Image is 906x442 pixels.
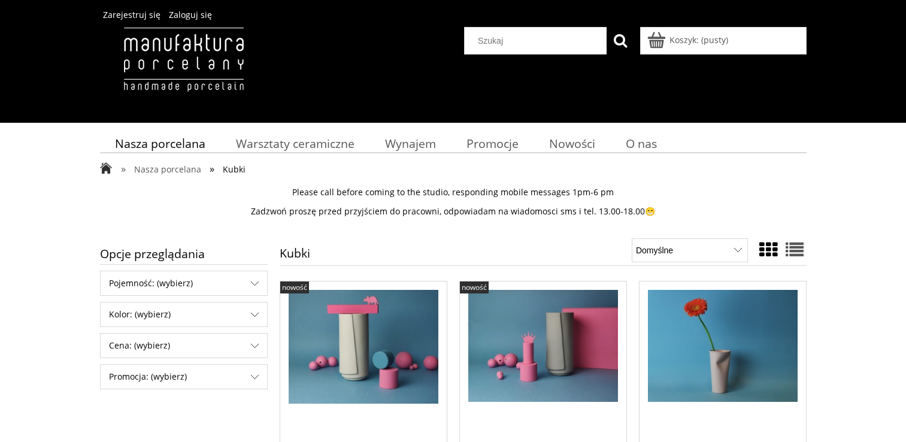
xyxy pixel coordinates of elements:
img: Wrap Cup XL - jasny szary [468,290,618,402]
a: Nowości [534,132,610,155]
span: Nasza porcelana [115,135,205,152]
span: » [121,162,126,175]
input: Szukaj w sklepie [469,28,607,54]
span: Opcje przeglądania [100,243,268,264]
a: » Nasza porcelana [121,164,201,175]
img: Paper Cup L - cherry [648,290,798,402]
h1: Kubki [280,247,310,265]
span: Pojemność: (wybierz) [101,271,267,295]
a: Widok ze zdjęciem [759,237,777,262]
a: Warsztaty ceramiczne [220,132,369,155]
div: Filtruj [100,333,268,358]
span: Promocje [466,135,519,152]
span: Promocja: (wybierz) [101,365,267,389]
a: Wynajem [369,132,451,155]
div: Filtruj [100,364,268,389]
a: O nas [610,132,672,155]
a: Produkty w koszyku 0. Przejdź do koszyka [649,34,728,46]
span: Cena: (wybierz) [101,334,267,358]
div: Filtruj [100,271,268,296]
select: Sortuj wg [632,238,747,262]
span: nowość [462,282,487,292]
b: (pusty) [701,34,728,46]
a: Przejdź do produktu Paper Cup L - cherry [648,290,798,440]
img: Manufaktura Porcelany [100,27,267,117]
span: O nas [626,135,657,152]
a: Zaloguj się [169,9,212,20]
span: Koszyk: [669,34,699,46]
span: Warsztaty ceramiczne [236,135,354,152]
span: nowość [282,282,307,292]
a: Zarejestruj się [103,9,160,20]
p: Zadzwoń proszę przed przyjściem do pracowni, odpowiadam na wiadomosci sms i tel. 13.00-18.00😁 [100,206,807,217]
a: Promocje [451,132,534,155]
span: » [210,162,214,175]
a: Przejdź do produktu Wrap Cup XL - biały [289,290,438,440]
a: Nasza porcelana [100,132,221,155]
a: Przejdź do produktu Wrap Cup XL - jasny szary [468,290,618,440]
a: Widok pełny [786,237,804,262]
p: Please call before coming to the studio, responding mobile messages 1pm-6 pm [100,187,807,198]
span: Nasza porcelana [134,164,201,175]
span: Kubki [223,164,246,175]
span: Wynajem [385,135,436,152]
button: Szukaj [607,27,634,55]
span: Kolor: (wybierz) [101,302,267,326]
div: Filtruj [100,302,268,327]
img: Wrap Cup XL - biały [289,290,438,404]
span: Nowości [549,135,595,152]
